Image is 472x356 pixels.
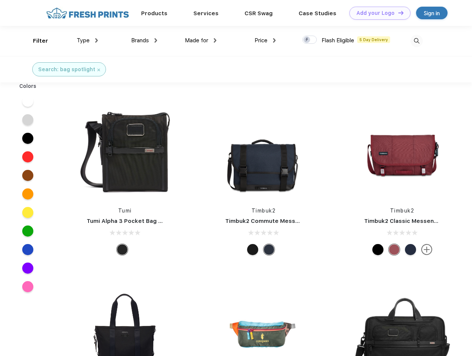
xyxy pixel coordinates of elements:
[353,101,452,200] img: func=resize&h=266
[76,101,174,200] img: func=resize&h=266
[364,218,456,224] a: Timbuk2 Classic Messenger Bag
[255,37,267,44] span: Price
[252,208,276,214] a: Timbuk2
[118,208,132,214] a: Tumi
[405,244,416,255] div: Eco Nautical
[154,38,157,43] img: dropdown.png
[225,218,325,224] a: Timbuk2 Commute Messenger Bag
[185,37,208,44] span: Made for
[87,218,173,224] a: Tumi Alpha 3 Pocket Bag Small
[77,37,90,44] span: Type
[416,7,448,19] a: Sign in
[33,37,48,45] div: Filter
[141,10,167,17] a: Products
[95,38,98,43] img: dropdown.png
[410,35,423,47] img: desktop_search.svg
[117,244,128,255] div: Black
[421,244,432,255] img: more.svg
[398,11,403,15] img: DT
[390,208,415,214] a: Timbuk2
[263,244,275,255] div: Eco Nautical
[372,244,383,255] div: Eco Black
[97,69,100,71] img: filter_cancel.svg
[131,37,149,44] span: Brands
[214,101,313,200] img: func=resize&h=266
[273,38,276,43] img: dropdown.png
[356,10,395,16] div: Add your Logo
[14,82,42,90] div: Colors
[38,66,95,73] div: Search: bag spotlight
[357,36,390,43] span: 5 Day Delivery
[214,38,216,43] img: dropdown.png
[389,244,400,255] div: Eco Collegiate Red
[247,244,258,255] div: Eco Black
[424,9,440,17] div: Sign in
[44,7,131,20] img: fo%20logo%202.webp
[322,37,354,44] span: Flash Eligible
